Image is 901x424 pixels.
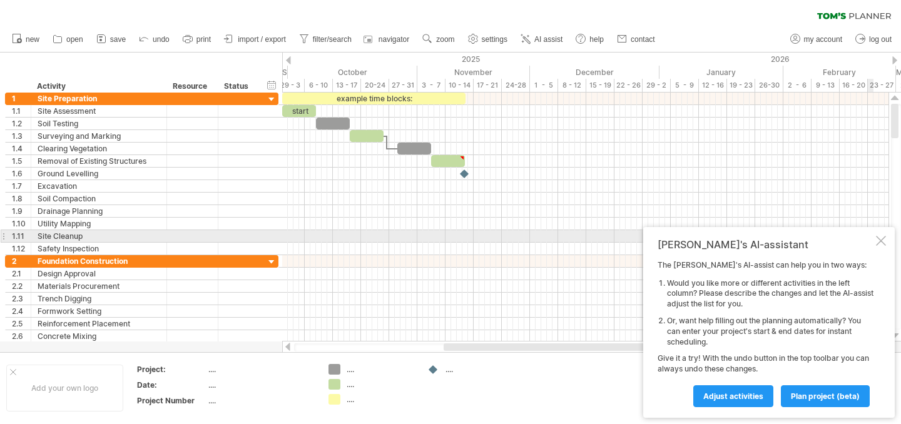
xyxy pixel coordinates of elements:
div: 23 - 27 [868,79,896,92]
div: 2.5 [12,318,31,330]
div: December 2025 [530,66,659,79]
div: 1.2 [12,118,31,129]
span: log out [869,35,892,44]
div: 1 - 5 [530,79,558,92]
div: 1.5 [12,155,31,167]
div: Design Approval [38,268,160,280]
a: help [573,31,608,48]
div: 17 - 21 [474,79,502,92]
div: Project Number [137,395,206,406]
div: .... [445,364,514,375]
div: 1.9 [12,205,31,217]
div: 19 - 23 [727,79,755,92]
div: Status [224,80,252,93]
span: undo [153,35,170,44]
div: .... [347,379,415,390]
div: Site Assessment [38,105,160,117]
div: .... [208,395,313,406]
a: undo [136,31,173,48]
div: Site Cleanup [38,230,160,242]
div: Date: [137,380,206,390]
div: 29 - 3 [277,79,305,92]
div: 1 [12,93,31,104]
div: .... [208,380,313,390]
div: 1.11 [12,230,31,242]
div: November 2025 [417,66,530,79]
span: import / export [238,35,286,44]
a: plan project (beta) [781,385,870,407]
li: Or, want help filling out the planning automatically? You can enter your project's start & end da... [667,316,873,347]
div: Soil Compaction [38,193,160,204]
a: new [9,31,43,48]
div: example time blocks: [282,93,466,104]
div: Formwork Setting [38,305,160,317]
div: 2.4 [12,305,31,317]
div: 29 - 2 [643,79,671,92]
div: Reinforcement Placement [38,318,160,330]
div: Activity [37,80,160,93]
div: 5 - 9 [671,79,699,92]
a: zoom [419,31,458,48]
div: 26-30 [755,79,783,92]
div: 2.2 [12,280,31,292]
div: 12 - 16 [699,79,727,92]
li: Would you like more or different activities in the left column? Please describe the changes and l... [667,278,873,310]
span: print [196,35,211,44]
div: Concrete Mixing [38,330,160,342]
span: my account [804,35,842,44]
div: October 2025 [288,66,417,79]
div: Add your own logo [6,365,123,411]
div: Clearing Vegetation [38,143,160,154]
div: The [PERSON_NAME]'s AI-assist can help you in two ways: Give it a try! With the undo button in th... [658,260,873,406]
span: new [26,35,39,44]
div: Utility Mapping [38,218,160,230]
div: 9 - 13 [812,79,840,92]
div: 24-28 [502,79,530,92]
div: Trench Digging [38,293,160,305]
span: contact [631,35,655,44]
div: Resource [173,80,211,93]
a: print [180,31,215,48]
div: February 2026 [783,66,896,79]
div: Soil Testing [38,118,160,129]
div: Removal of Existing Structures [38,155,160,167]
div: 2 [12,255,31,267]
div: 1.3 [12,130,31,142]
span: settings [482,35,507,44]
div: 1.8 [12,193,31,204]
a: my account [787,31,846,48]
div: Foundation Construction [38,255,160,267]
span: navigator [379,35,409,44]
div: Ground Levelling [38,168,160,179]
div: 2.1 [12,268,31,280]
div: 2.6 [12,330,31,342]
div: 15 - 19 [586,79,614,92]
div: Drainage Planning [38,205,160,217]
div: [PERSON_NAME]'s AI-assistant [658,238,873,251]
span: zoom [436,35,454,44]
a: log out [852,31,895,48]
span: AI assist [534,35,562,44]
div: .... [347,394,415,405]
div: 1.12 [12,243,31,255]
a: filter/search [296,31,355,48]
div: 16 - 20 [840,79,868,92]
a: save [93,31,130,48]
div: 1.6 [12,168,31,179]
a: Adjust activities [693,385,773,407]
span: Adjust activities [703,391,763,401]
div: 2 - 6 [783,79,812,92]
div: .... [347,364,415,375]
div: 6 - 10 [305,79,333,92]
span: help [589,35,604,44]
div: start [282,105,316,117]
span: save [110,35,126,44]
div: 1.10 [12,218,31,230]
div: Site Preparation [38,93,160,104]
div: 20-24 [361,79,389,92]
div: .... [208,364,313,375]
div: 13 - 17 [333,79,361,92]
span: open [66,35,83,44]
div: 10 - 14 [445,79,474,92]
a: open [49,31,87,48]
